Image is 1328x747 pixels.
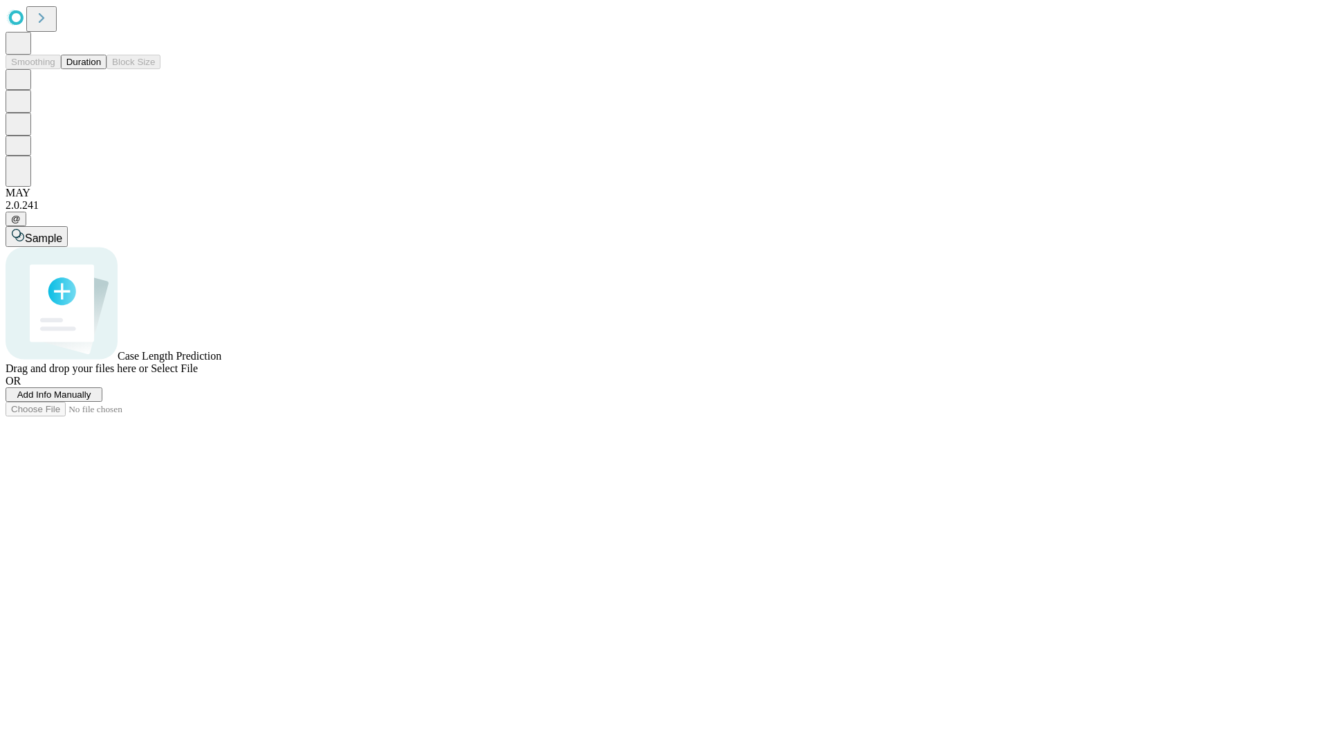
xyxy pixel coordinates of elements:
[151,362,198,374] span: Select File
[25,232,62,244] span: Sample
[6,199,1322,212] div: 2.0.241
[61,55,107,69] button: Duration
[17,389,91,400] span: Add Info Manually
[6,226,68,247] button: Sample
[107,55,160,69] button: Block Size
[6,187,1322,199] div: MAY
[6,212,26,226] button: @
[118,350,221,362] span: Case Length Prediction
[11,214,21,224] span: @
[6,375,21,387] span: OR
[6,55,61,69] button: Smoothing
[6,362,148,374] span: Drag and drop your files here or
[6,387,102,402] button: Add Info Manually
